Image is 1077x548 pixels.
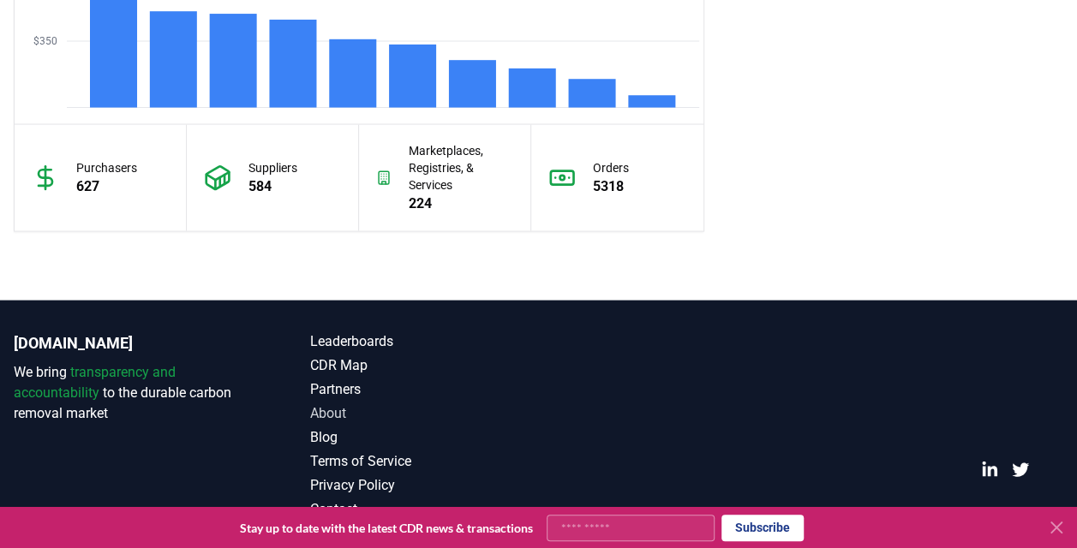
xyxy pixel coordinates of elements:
[310,499,538,520] a: Contact
[310,379,538,400] a: Partners
[14,364,176,401] span: transparency and accountability
[76,159,137,176] p: Purchasers
[310,355,538,376] a: CDR Map
[981,462,998,479] a: LinkedIn
[310,451,538,472] a: Terms of Service
[76,176,137,197] p: 627
[409,194,513,214] p: 224
[409,142,513,194] p: Marketplaces, Registries, & Services
[310,403,538,424] a: About
[593,176,629,197] p: 5318
[593,159,629,176] p: Orders
[248,176,297,197] p: 584
[14,362,242,424] p: We bring to the durable carbon removal market
[859,506,1063,520] p: © 2025 [DOMAIN_NAME]. All rights reserved.
[248,159,297,176] p: Suppliers
[14,331,242,355] p: [DOMAIN_NAME]
[310,475,538,496] a: Privacy Policy
[33,36,57,48] tspan: $350
[310,331,538,352] a: Leaderboards
[310,427,538,448] a: Blog
[1012,462,1029,479] a: Twitter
